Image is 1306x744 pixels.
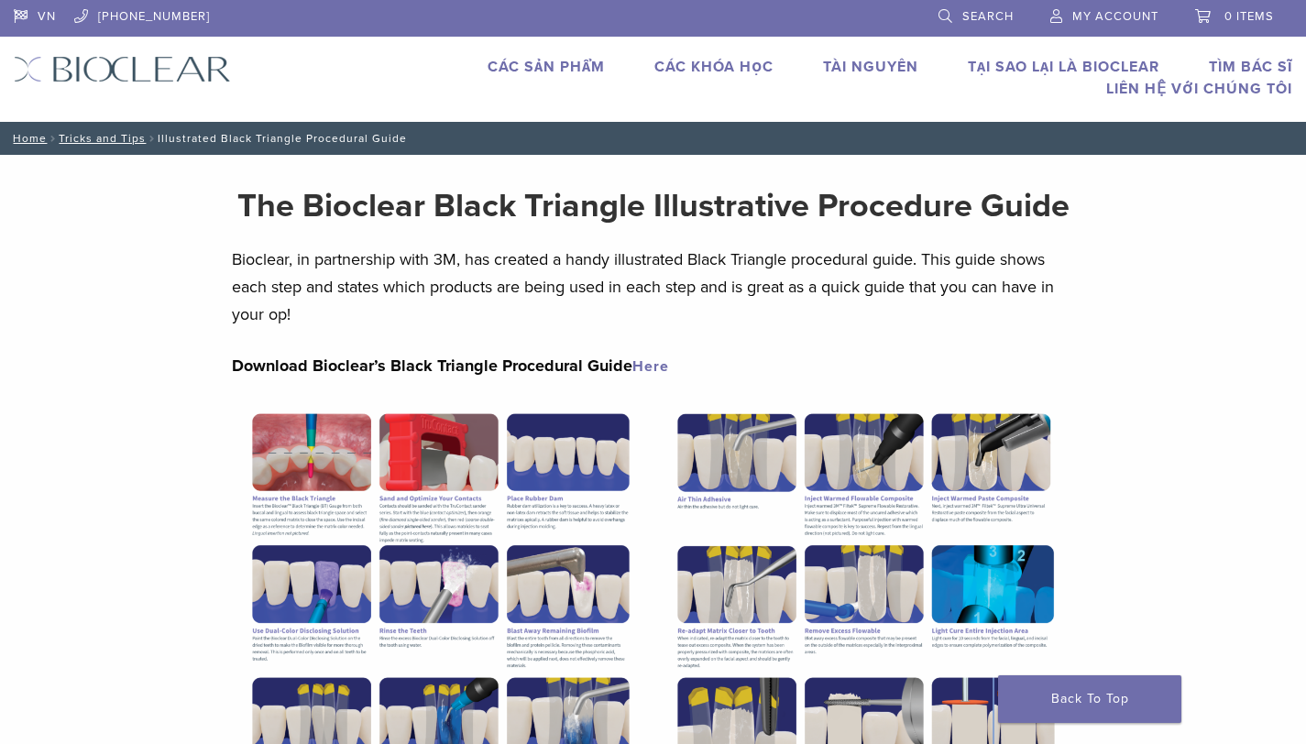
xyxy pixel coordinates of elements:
a: Here [632,357,669,376]
img: Bioclear [14,56,231,82]
a: Tài nguyên [823,58,918,76]
span: / [47,134,59,143]
a: Các khóa học [654,58,774,76]
span: / [146,134,158,143]
a: Tìm bác sĩ [1209,58,1292,76]
span: 0 items [1224,9,1274,24]
strong: The Bioclear Black Triangle Illustrative Procedure Guide [237,186,1070,225]
a: Tại sao lại là Bioclear [968,58,1159,76]
a: Back To Top [998,675,1181,723]
a: Các sản phẩm [488,58,605,76]
span: My Account [1072,9,1158,24]
a: Liên hệ với chúng tôi [1106,80,1292,98]
a: Home [7,132,47,145]
strong: Download Bioclear’s Black Triangle Procedural Guide [232,356,669,376]
span: Search [962,9,1014,24]
a: Tricks and Tips [59,132,146,145]
p: Bioclear, in partnership with 3M, has created a handy illustrated Black Triangle procedural guide... [232,246,1075,328]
